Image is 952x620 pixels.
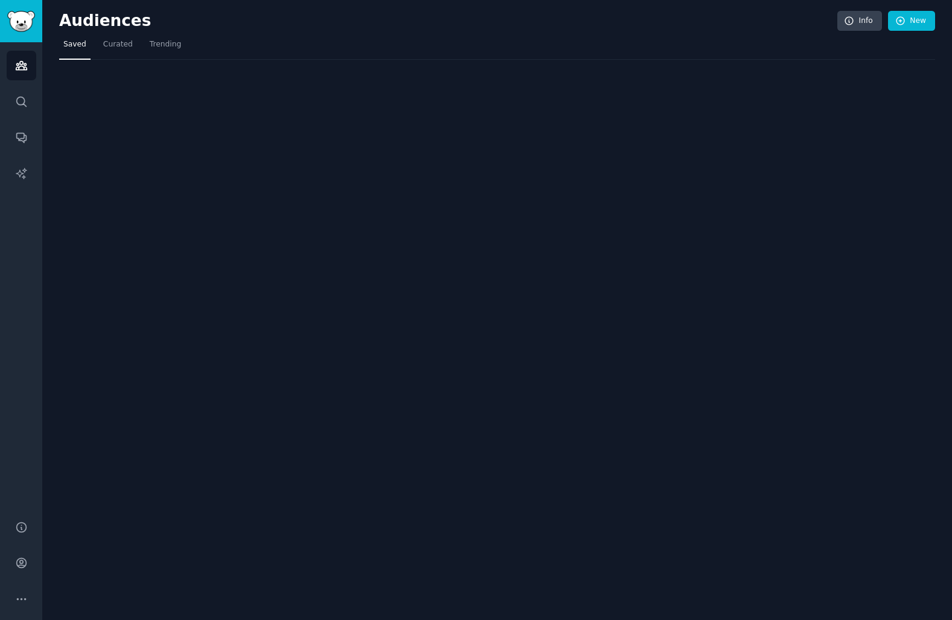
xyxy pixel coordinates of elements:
[7,11,35,32] img: GummySearch logo
[59,35,91,60] a: Saved
[99,35,137,60] a: Curated
[63,39,86,50] span: Saved
[837,11,882,31] a: Info
[59,11,837,31] h2: Audiences
[888,11,935,31] a: New
[103,39,133,50] span: Curated
[145,35,185,60] a: Trending
[150,39,181,50] span: Trending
